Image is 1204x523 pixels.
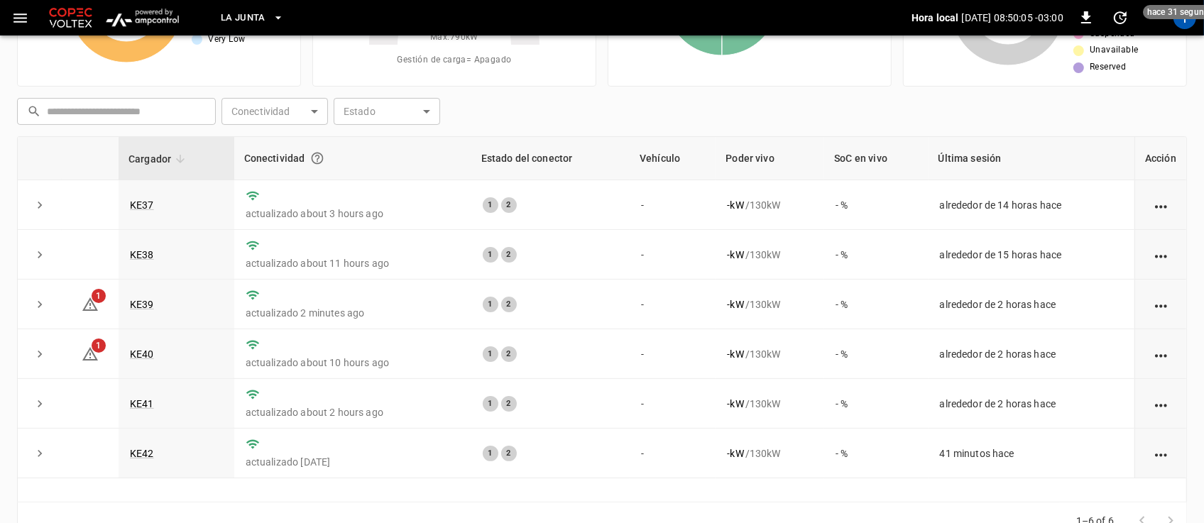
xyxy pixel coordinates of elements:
p: - kW [727,198,743,212]
td: - % [824,329,928,379]
div: 1 [483,197,498,213]
a: KE42 [130,448,154,459]
td: alrededor de 15 horas hace [929,230,1134,280]
th: Poder vivo [716,137,824,180]
td: alrededor de 2 horas hace [929,329,1134,379]
p: - kW [727,297,743,312]
th: Acción [1134,137,1186,180]
div: / 130 kW [727,248,813,262]
div: / 130 kW [727,198,813,212]
p: actualizado about 11 hours ago [246,256,460,270]
div: 1 [483,247,498,263]
span: Very Low [208,33,245,47]
button: Conexión entre el cargador y nuestro software. [305,145,330,171]
td: alrededor de 2 horas hace [929,379,1134,429]
td: alrededor de 14 horas hace [929,180,1134,230]
button: La Junta [215,4,290,32]
button: expand row [29,294,50,315]
p: actualizado about 2 hours ago [246,405,460,419]
a: KE41 [130,398,154,409]
td: - [630,280,716,329]
div: 1 [483,446,498,461]
div: action cell options [1152,446,1170,461]
p: Hora local [912,11,959,25]
td: - [630,429,716,478]
td: - [630,230,716,280]
td: - % [824,280,928,329]
span: Cargador [128,150,190,167]
td: - % [824,180,928,230]
td: - % [824,379,928,429]
span: Max. 790 kW [430,31,478,45]
div: 2 [501,346,517,362]
th: Última sesión [929,137,1134,180]
td: 41 minutos hace [929,429,1134,478]
span: Reserved [1090,60,1126,75]
th: Estado del conector [471,137,630,180]
a: KE39 [130,299,154,310]
span: La Junta [221,10,266,26]
p: - kW [727,397,743,411]
p: actualizado about 3 hours ago [246,207,460,221]
span: Gestión de carga = Apagado [397,53,511,67]
div: / 130 kW [727,397,813,411]
div: 2 [501,197,517,213]
p: - kW [727,347,743,361]
div: action cell options [1152,347,1170,361]
p: actualizado about 10 hours ago [246,356,460,370]
img: ampcontrol.io logo [101,4,184,31]
span: Unavailable [1090,43,1138,57]
div: 2 [501,446,517,461]
button: expand row [29,393,50,414]
a: 1 [82,348,99,359]
td: alrededor de 2 horas hace [929,280,1134,329]
div: 2 [501,396,517,412]
p: - kW [727,446,743,461]
button: expand row [29,343,50,365]
td: - % [824,230,928,280]
div: / 130 kW [727,446,813,461]
a: KE37 [130,199,154,211]
div: 2 [501,247,517,263]
button: expand row [29,443,50,464]
div: Conectividad [244,145,461,171]
th: Vehículo [630,137,716,180]
td: - % [824,429,928,478]
div: 1 [483,396,498,412]
p: actualizado [DATE] [246,455,460,469]
div: action cell options [1152,248,1170,262]
div: / 130 kW [727,297,813,312]
img: Customer Logo [46,4,95,31]
th: SoC en vivo [824,137,928,180]
div: / 130 kW [727,347,813,361]
div: action cell options [1152,397,1170,411]
span: 1 [92,289,106,303]
p: - kW [727,248,743,262]
button: expand row [29,194,50,216]
div: action cell options [1152,297,1170,312]
a: 1 [82,298,99,309]
p: [DATE] 08:50:05 -03:00 [962,11,1063,25]
a: KE40 [130,348,154,360]
button: expand row [29,244,50,265]
td: - [630,180,716,230]
td: - [630,329,716,379]
button: set refresh interval [1109,6,1132,29]
td: - [630,379,716,429]
div: action cell options [1152,198,1170,212]
div: 2 [501,297,517,312]
a: KE38 [130,249,154,260]
div: 1 [483,297,498,312]
p: actualizado 2 minutes ago [246,306,460,320]
div: 1 [483,346,498,362]
span: 1 [92,338,106,353]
